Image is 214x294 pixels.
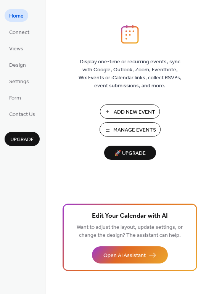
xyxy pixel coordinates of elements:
[9,111,35,119] span: Contact Us
[9,94,21,102] span: Form
[5,108,40,120] a: Contact Us
[92,246,168,263] button: Open AI Assistant
[5,58,31,71] a: Design
[113,126,156,134] span: Manage Events
[9,78,29,86] span: Settings
[5,132,40,146] button: Upgrade
[9,45,23,53] span: Views
[5,26,34,38] a: Connect
[104,146,156,160] button: 🚀 Upgrade
[9,29,29,37] span: Connect
[77,222,183,241] span: Want to adjust the layout, update settings, or change the design? The assistant can help.
[5,75,34,87] a: Settings
[114,108,155,116] span: Add New Event
[5,9,28,22] a: Home
[121,25,138,44] img: logo_icon.svg
[109,148,151,159] span: 🚀 Upgrade
[100,104,160,119] button: Add New Event
[103,252,146,260] span: Open AI Assistant
[5,42,28,55] a: Views
[79,58,182,90] span: Display one-time or recurring events, sync with Google, Outlook, Zoom, Eventbrite, Wix Events or ...
[10,136,34,144] span: Upgrade
[5,91,26,104] a: Form
[100,122,161,137] button: Manage Events
[9,61,26,69] span: Design
[92,211,168,222] span: Edit Your Calendar with AI
[9,12,24,20] span: Home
